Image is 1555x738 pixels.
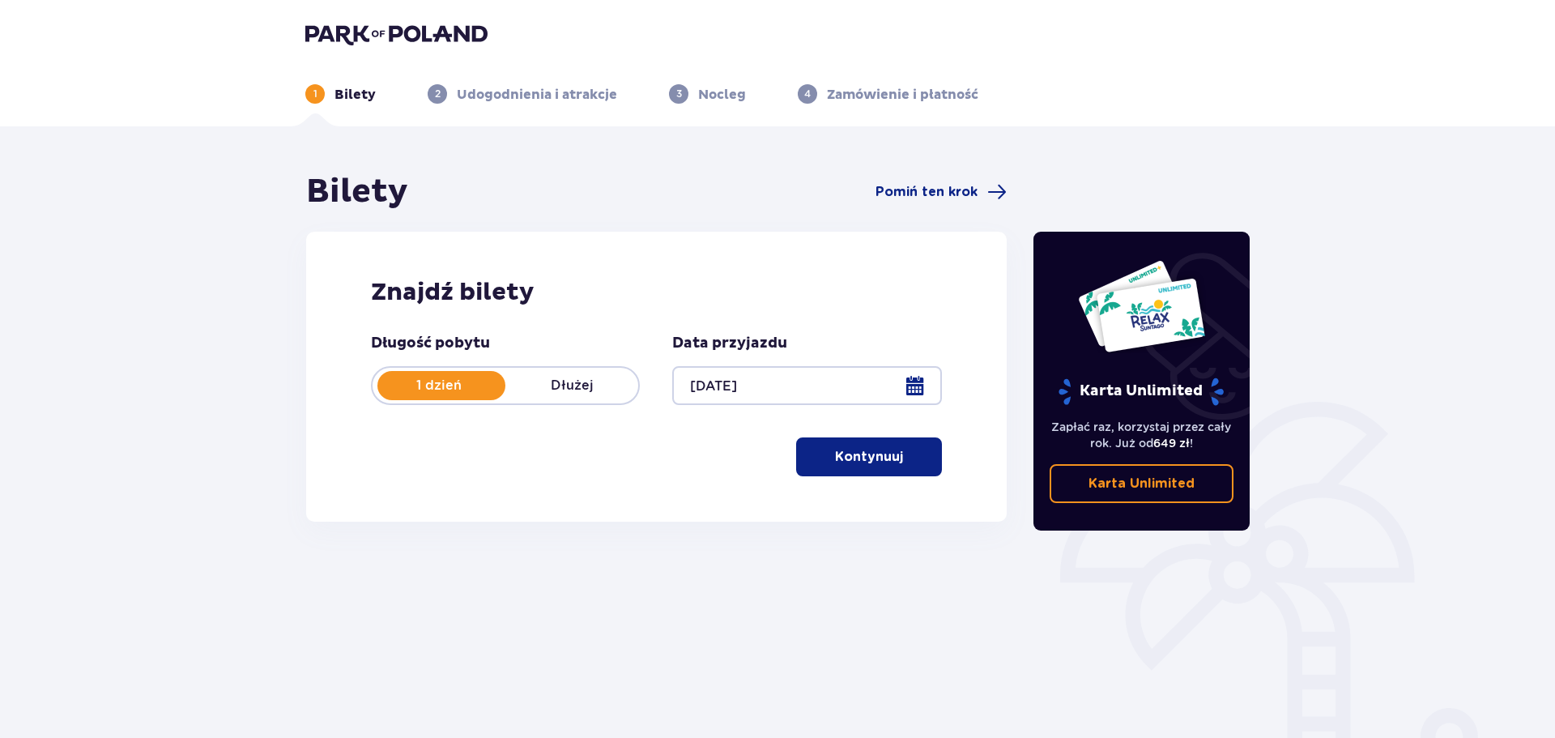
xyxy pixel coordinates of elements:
[313,87,317,101] p: 1
[1057,378,1225,406] p: Karta Unlimited
[1050,419,1234,451] p: Zapłać raz, korzystaj przez cały rok. Już od !
[371,277,942,308] h2: Znajdź bilety
[1050,464,1234,503] a: Karta Unlimited
[334,86,376,104] p: Bilety
[698,86,746,104] p: Nocleg
[804,87,811,101] p: 4
[835,448,903,466] p: Kontynuuj
[457,86,617,104] p: Udogodnienia i atrakcje
[306,172,408,212] h1: Bilety
[1153,437,1190,450] span: 649 zł
[827,86,978,104] p: Zamówienie i płatność
[875,183,978,201] span: Pomiń ten krok
[505,377,638,395] p: Dłużej
[373,377,505,395] p: 1 dzień
[875,182,1007,202] a: Pomiń ten krok
[672,334,787,353] p: Data przyjazdu
[435,87,441,101] p: 2
[676,87,682,101] p: 3
[1088,475,1195,493] p: Karta Unlimited
[305,23,488,45] img: Park of Poland logo
[796,437,942,476] button: Kontynuuj
[371,334,490,353] p: Długość pobytu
